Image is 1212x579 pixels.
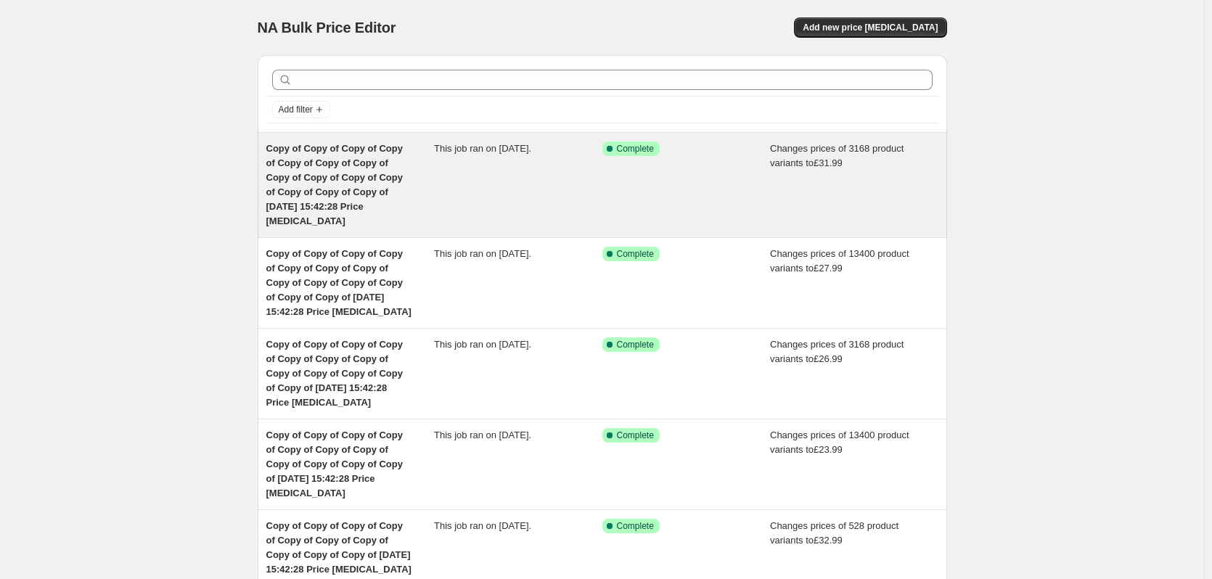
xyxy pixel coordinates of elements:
[770,520,898,546] span: Changes prices of 528 product variants to
[814,535,843,546] span: £32.99
[770,143,904,168] span: Changes prices of 3168 product variants to
[617,248,654,260] span: Complete
[434,520,531,531] span: This job ran on [DATE].
[434,248,531,259] span: This job ran on [DATE].
[770,339,904,364] span: Changes prices of 3168 product variants to
[814,263,843,274] span: £27.99
[258,20,396,36] span: NA Bulk Price Editor
[272,101,330,118] button: Add filter
[617,339,654,350] span: Complete
[434,143,531,154] span: This job ran on [DATE].
[617,143,654,155] span: Complete
[617,430,654,441] span: Complete
[434,339,531,350] span: This job ran on [DATE].
[279,104,313,115] span: Add filter
[266,248,411,317] span: Copy of Copy of Copy of Copy of Copy of Copy of Copy of Copy of Copy of Copy of Copy of Copy of C...
[794,17,946,38] button: Add new price [MEDICAL_DATA]
[814,353,843,364] span: £26.99
[266,339,403,408] span: Copy of Copy of Copy of Copy of Copy of Copy of Copy of Copy of Copy of Copy of Copy of Copy of [...
[617,520,654,532] span: Complete
[814,444,843,455] span: £23.99
[770,430,909,455] span: Changes prices of 13400 product variants to
[814,157,843,168] span: £31.99
[266,143,403,226] span: Copy of Copy of Copy of Copy of Copy of Copy of Copy of Copy of Copy of Copy of Copy of Copy of C...
[266,430,403,498] span: Copy of Copy of Copy of Copy of Copy of Copy of Copy of Copy of Copy of Copy of Copy of [DATE] 15...
[434,430,531,440] span: This job ran on [DATE].
[266,520,411,575] span: Copy of Copy of Copy of Copy of Copy of Copy of Copy of Copy of Copy of Copy of [DATE] 15:42:28 P...
[770,248,909,274] span: Changes prices of 13400 product variants to
[803,22,938,33] span: Add new price [MEDICAL_DATA]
